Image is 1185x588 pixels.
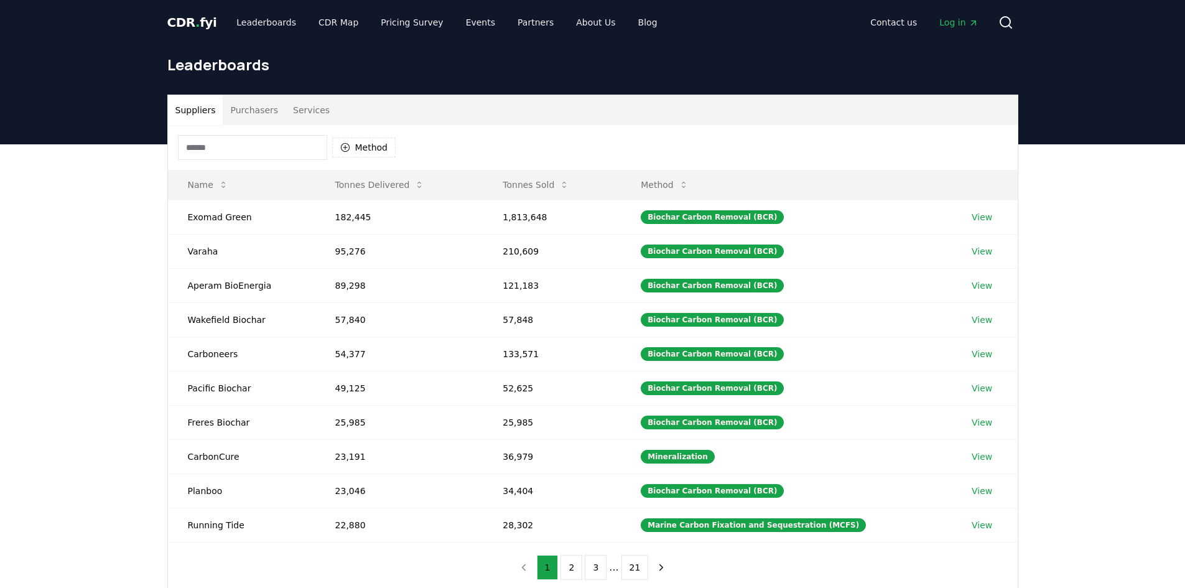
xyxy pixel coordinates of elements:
td: 23,191 [315,439,483,474]
button: next page [651,555,672,580]
td: 28,302 [483,508,621,542]
span: . [195,15,200,30]
td: 1,813,648 [483,200,621,234]
button: 3 [585,555,606,580]
td: 54,377 [315,337,483,371]
a: View [972,519,992,531]
td: 133,571 [483,337,621,371]
a: View [972,211,992,223]
a: View [972,314,992,326]
div: Marine Carbon Fixation and Sequestration (MCFS) [641,518,866,532]
td: 52,625 [483,371,621,405]
a: About Us [566,11,625,34]
button: Services [286,95,337,125]
div: Biochar Carbon Removal (BCR) [641,279,784,292]
td: Carboneers [168,337,315,371]
button: Purchasers [223,95,286,125]
td: 57,848 [483,302,621,337]
button: 1 [537,555,559,580]
td: 89,298 [315,268,483,302]
button: Method [332,138,396,157]
div: Biochar Carbon Removal (BCR) [641,381,784,395]
a: View [972,416,992,429]
nav: Main [226,11,667,34]
div: Biochar Carbon Removal (BCR) [641,416,784,429]
button: Tonnes Delivered [325,172,435,197]
span: CDR fyi [167,15,217,30]
td: 182,445 [315,200,483,234]
button: 21 [621,555,649,580]
td: Aperam BioEnergia [168,268,315,302]
a: Leaderboards [226,11,306,34]
td: 49,125 [315,371,483,405]
div: Mineralization [641,450,715,464]
a: Events [456,11,505,34]
td: Running Tide [168,508,315,542]
td: Planboo [168,474,315,508]
div: Biochar Carbon Removal (BCR) [641,313,784,327]
a: View [972,348,992,360]
button: Name [178,172,238,197]
div: Biochar Carbon Removal (BCR) [641,347,784,361]
nav: Main [860,11,988,34]
a: View [972,485,992,497]
td: CarbonCure [168,439,315,474]
a: View [972,450,992,463]
button: Tonnes Sold [493,172,579,197]
td: Varaha [168,234,315,268]
td: 210,609 [483,234,621,268]
a: Partners [508,11,564,34]
button: 2 [560,555,582,580]
td: 95,276 [315,234,483,268]
td: 57,840 [315,302,483,337]
a: CDR Map [309,11,368,34]
td: Exomad Green [168,200,315,234]
td: 25,985 [315,405,483,439]
a: Log in [929,11,988,34]
button: Suppliers [168,95,223,125]
div: Biochar Carbon Removal (BCR) [641,484,784,498]
td: 23,046 [315,474,483,508]
a: Blog [628,11,667,34]
a: Pricing Survey [371,11,453,34]
td: 34,404 [483,474,621,508]
td: 121,183 [483,268,621,302]
li: ... [609,560,618,575]
td: Wakefield Biochar [168,302,315,337]
span: Log in [939,16,978,29]
td: Freres Biochar [168,405,315,439]
div: Biochar Carbon Removal (BCR) [641,210,784,224]
a: View [972,245,992,258]
a: Contact us [860,11,927,34]
div: Biochar Carbon Removal (BCR) [641,245,784,258]
h1: Leaderboards [167,55,1018,75]
td: Pacific Biochar [168,371,315,405]
a: CDR.fyi [167,14,217,31]
td: 25,985 [483,405,621,439]
td: 22,880 [315,508,483,542]
a: View [972,382,992,394]
button: Method [631,172,699,197]
a: View [972,279,992,292]
td: 36,979 [483,439,621,474]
